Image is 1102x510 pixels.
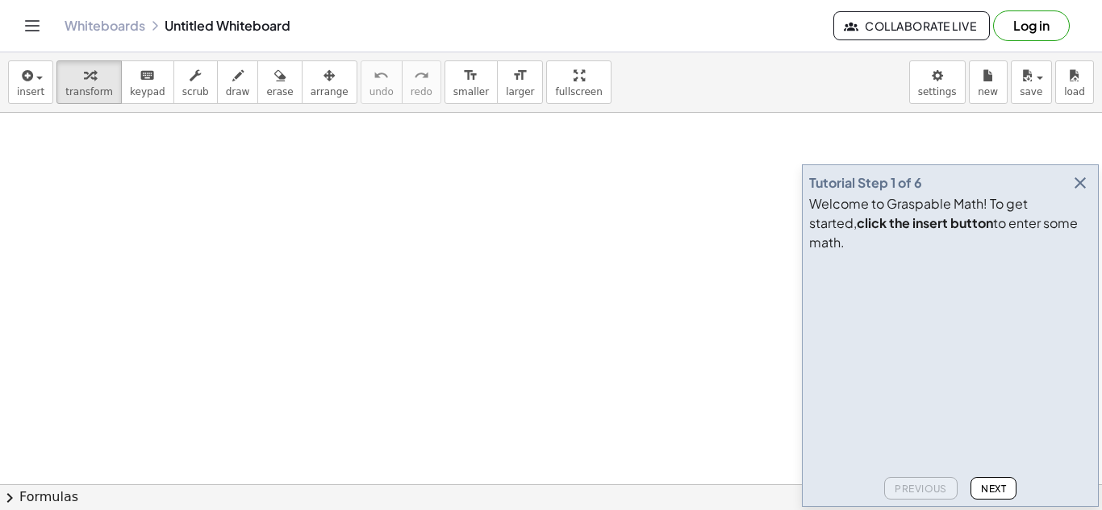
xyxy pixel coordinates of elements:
[497,60,543,104] button: format_sizelarger
[1011,60,1052,104] button: save
[512,66,528,85] i: format_size
[121,60,174,104] button: keyboardkeypad
[445,60,498,104] button: format_sizesmaller
[993,10,1070,41] button: Log in
[411,86,432,97] span: redo
[369,86,394,97] span: undo
[453,86,489,97] span: smaller
[833,11,990,40] button: Collaborate Live
[981,483,1006,495] span: Next
[978,86,998,97] span: new
[374,66,389,85] i: undo
[8,60,53,104] button: insert
[302,60,357,104] button: arrange
[969,60,1008,104] button: new
[217,60,259,104] button: draw
[65,86,113,97] span: transform
[226,86,250,97] span: draw
[506,86,534,97] span: larger
[19,13,45,39] button: Toggle navigation
[555,86,602,97] span: fullscreen
[182,86,209,97] span: scrub
[257,60,302,104] button: erase
[311,86,349,97] span: arrange
[1020,86,1042,97] span: save
[847,19,976,33] span: Collaborate Live
[361,60,403,104] button: undoundo
[266,86,293,97] span: erase
[809,194,1092,252] div: Welcome to Graspable Math! To get started, to enter some math.
[809,173,922,193] div: Tutorial Step 1 of 6
[546,60,611,104] button: fullscreen
[130,86,165,97] span: keypad
[909,60,966,104] button: settings
[56,60,122,104] button: transform
[1064,86,1085,97] span: load
[65,18,145,34] a: Whiteboards
[140,66,155,85] i: keyboard
[173,60,218,104] button: scrub
[857,214,993,231] b: click the insert button
[1055,60,1094,104] button: load
[463,66,478,85] i: format_size
[414,66,429,85] i: redo
[402,60,441,104] button: redoredo
[971,477,1016,500] button: Next
[918,86,957,97] span: settings
[17,86,44,97] span: insert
